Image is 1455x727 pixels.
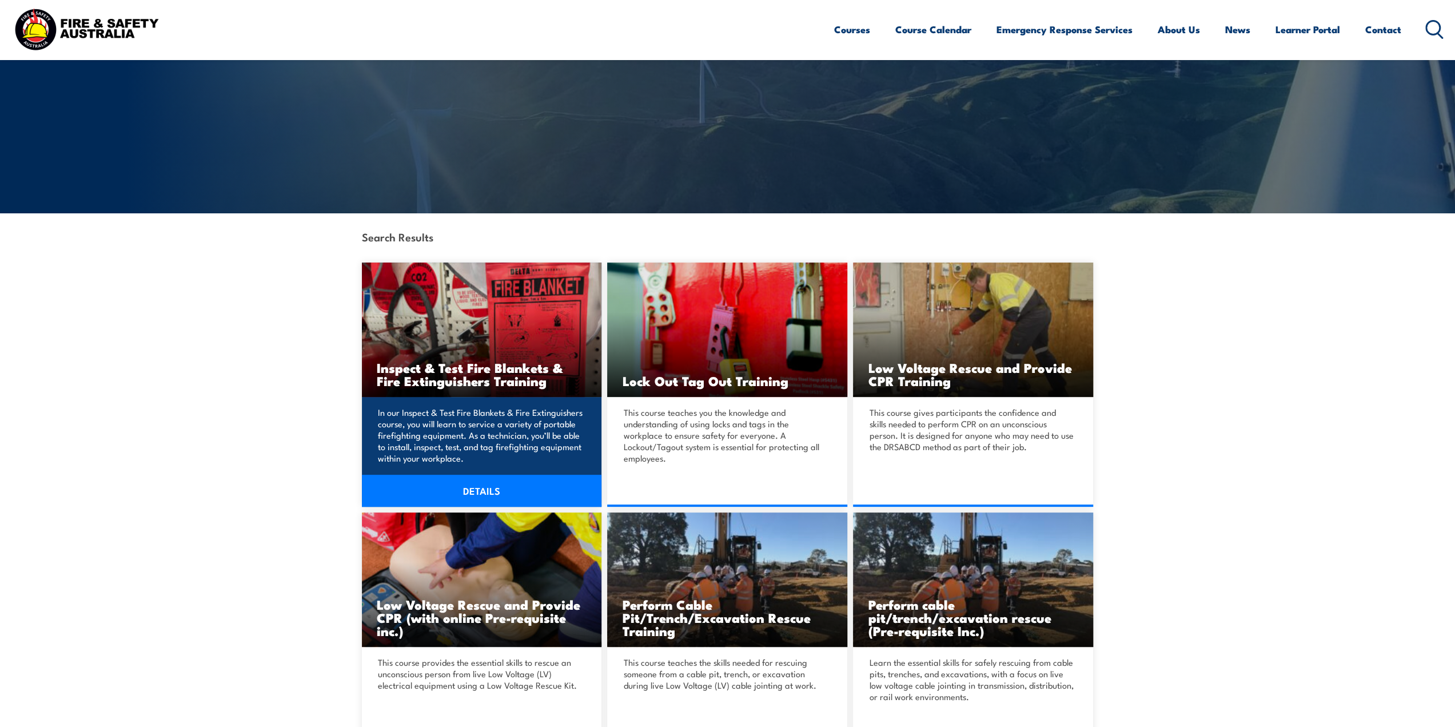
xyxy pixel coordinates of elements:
[623,407,828,464] p: This course teaches you the knowledge and understanding of using locks and tags in the workplace ...
[834,14,870,45] a: Courses
[1225,14,1250,45] a: News
[377,361,587,387] h3: Inspect & Test Fire Blankets & Fire Extinguishers Training
[622,374,832,387] h3: Lock Out Tag Out Training
[378,407,583,464] p: In our Inspect & Test Fire Blankets & Fire Extinguishers course, you will learn to service a vari...
[869,407,1074,452] p: This course gives participants the confidence and skills needed to perform CPR on an unconscious ...
[853,263,1093,397] a: Low Voltage Rescue and Provide CPR Training
[869,657,1074,702] p: Learn the essential skills for safely rescuing from cable pits, trenches, and excavations, with a...
[362,513,602,647] img: Low Voltage Rescue and Provide CPR (with online Pre-requisite inc.)
[377,598,587,637] h3: Low Voltage Rescue and Provide CPR (with online Pre-requisite inc.)
[362,475,602,507] a: DETAILS
[1158,14,1200,45] a: About Us
[853,513,1093,647] a: Perform cable pit/trench/excavation rescue (Pre-requisite Inc.)
[1275,14,1340,45] a: Learner Portal
[623,657,828,691] p: This course teaches the skills needed for rescuing someone from a cable pit, trench, or excavatio...
[853,263,1093,397] img: Low Voltage Rescue and Provide CPR
[362,263,602,397] img: Inspect & Test Fire Blankets & Fire Extinguishers Training
[607,263,847,397] img: Lock Out Tag Out Training
[868,361,1078,387] h3: Low Voltage Rescue and Provide CPR Training
[1365,14,1401,45] a: Contact
[362,229,433,244] strong: Search Results
[378,657,583,691] p: This course provides the essential skills to rescue an unconscious person from live Low Voltage (...
[853,513,1093,647] img: Perform Cable Pit/Trench/Excavation Rescue TRAINING
[622,598,832,637] h3: Perform Cable Pit/Trench/Excavation Rescue Training
[895,14,971,45] a: Course Calendar
[607,513,847,647] img: Perform Cable Pit/Trench/Excavation Rescue TRAINING
[607,513,847,647] a: Perform Cable Pit/Trench/Excavation Rescue Training
[996,14,1133,45] a: Emergency Response Services
[868,598,1078,637] h3: Perform cable pit/trench/excavation rescue (Pre-requisite Inc.)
